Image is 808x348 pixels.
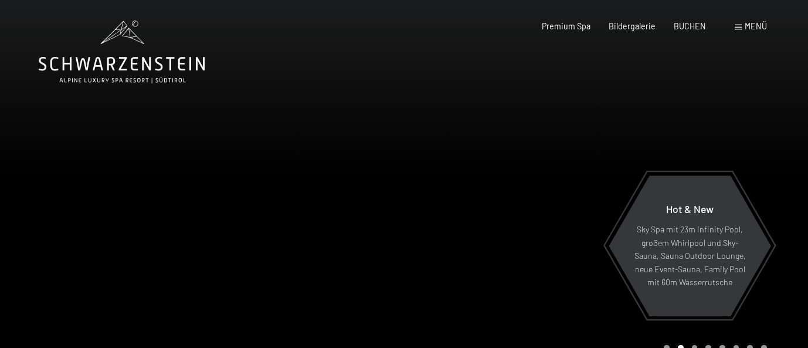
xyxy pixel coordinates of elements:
a: Hot & New Sky Spa mit 23m Infinity Pool, großem Whirlpool und Sky-Sauna, Sauna Outdoor Lounge, ne... [608,175,772,317]
span: Menü [745,21,767,31]
a: Premium Spa [542,21,590,31]
p: Sky Spa mit 23m Infinity Pool, großem Whirlpool und Sky-Sauna, Sauna Outdoor Lounge, neue Event-S... [634,223,746,289]
span: Hot & New [666,202,714,215]
a: Bildergalerie [609,21,656,31]
a: BUCHEN [674,21,706,31]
